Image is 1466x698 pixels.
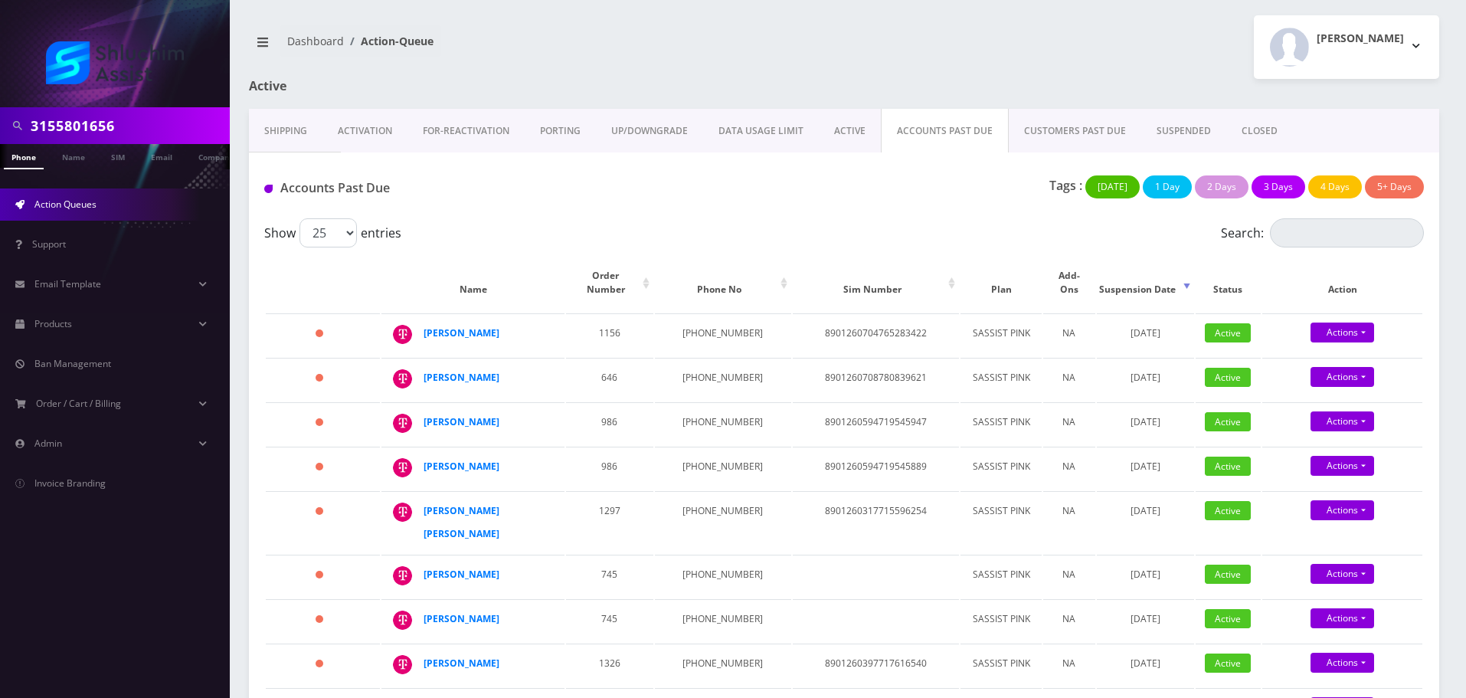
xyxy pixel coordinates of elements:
[34,437,62,450] span: Admin
[191,144,242,168] a: Company
[1311,564,1374,584] a: Actions
[1311,367,1374,387] a: Actions
[655,313,791,356] td: [PHONE_NUMBER]
[424,371,499,384] a: [PERSON_NAME]
[344,33,434,49] li: Action-Queue
[1311,456,1374,476] a: Actions
[566,599,653,642] td: 745
[4,144,44,169] a: Phone
[819,109,881,153] a: ACTIVE
[1043,254,1095,312] th: Add-Ons
[1097,555,1194,598] td: [DATE]
[1049,176,1082,195] p: Tags :
[960,555,1041,598] td: SASSIST PINK
[881,109,1009,153] a: ACCOUNTS PAST DUE
[655,402,791,445] td: [PHONE_NUMBER]
[264,218,401,247] label: Show entries
[1205,457,1251,476] span: Active
[34,317,72,330] span: Products
[424,460,499,473] a: [PERSON_NAME]
[566,402,653,445] td: 986
[1205,654,1251,673] span: Active
[1097,447,1194,490] td: [DATE]
[1085,175,1140,198] button: [DATE]
[249,79,630,93] h1: Active
[1311,653,1374,673] a: Actions
[1051,500,1088,523] div: NA
[34,198,97,211] span: Action Queues
[424,326,499,339] a: [PERSON_NAME]
[32,238,66,251] span: Support
[566,644,653,687] td: 1326
[655,358,791,401] td: [PHONE_NUMBER]
[1205,565,1251,584] span: Active
[793,402,960,445] td: 8901260594719545947
[407,109,525,153] a: FOR-REActivation
[1051,411,1088,434] div: NA
[1097,254,1194,312] th: Suspension Date
[703,109,819,153] a: DATA USAGE LIMIT
[793,644,960,687] td: 8901260397717616540
[322,109,407,153] a: Activation
[1254,15,1439,79] button: [PERSON_NAME]
[1097,491,1194,553] td: [DATE]
[1205,501,1251,520] span: Active
[1205,609,1251,628] span: Active
[264,185,273,193] img: Accounts Past Due
[1051,455,1088,478] div: NA
[381,254,564,312] th: Name
[1311,323,1374,342] a: Actions
[525,109,596,153] a: PORTING
[1009,109,1141,153] a: CUSTOMERS PAST DUE
[960,447,1041,490] td: SASSIST PINK
[1051,366,1088,389] div: NA
[1205,412,1251,431] span: Active
[566,358,653,401] td: 646
[31,111,226,140] input: Search in Company
[424,504,499,540] a: [PERSON_NAME] [PERSON_NAME]
[34,277,101,290] span: Email Template
[1097,402,1194,445] td: [DATE]
[960,358,1041,401] td: SASSIST PINK
[960,599,1041,642] td: SASSIST PINK
[655,644,791,687] td: [PHONE_NUMBER]
[1205,323,1251,342] span: Active
[655,447,791,490] td: [PHONE_NUMBER]
[46,41,184,84] img: Shluchim Assist
[424,657,499,670] strong: [PERSON_NAME]
[566,447,653,490] td: 986
[103,144,133,168] a: SIM
[1051,608,1088,631] div: NA
[1051,563,1088,586] div: NA
[1262,254,1422,312] th: Action
[1205,368,1251,387] span: Active
[960,644,1041,687] td: SASSIST PINK
[249,109,322,153] a: Shipping
[143,144,180,168] a: Email
[1311,608,1374,628] a: Actions
[299,218,357,247] select: Showentries
[34,357,111,370] span: Ban Management
[424,415,499,428] a: [PERSON_NAME]
[793,358,960,401] td: 8901260708780839621
[793,254,960,312] th: Sim Number: activate to sort column ascending
[424,568,499,581] a: [PERSON_NAME]
[54,144,93,168] a: Name
[1308,175,1362,198] button: 4 Days
[1097,313,1194,356] td: [DATE]
[960,313,1041,356] td: SASSIST PINK
[1252,175,1305,198] button: 3 Days
[1143,175,1192,198] button: 1 Day
[1051,322,1088,345] div: NA
[424,612,499,625] a: [PERSON_NAME]
[960,402,1041,445] td: SASSIST PINK
[1221,218,1424,247] label: Search:
[655,254,791,312] th: Phone No: activate to sort column ascending
[1365,175,1424,198] button: 5+ Days
[1226,109,1293,153] a: CLOSED
[566,491,653,553] td: 1297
